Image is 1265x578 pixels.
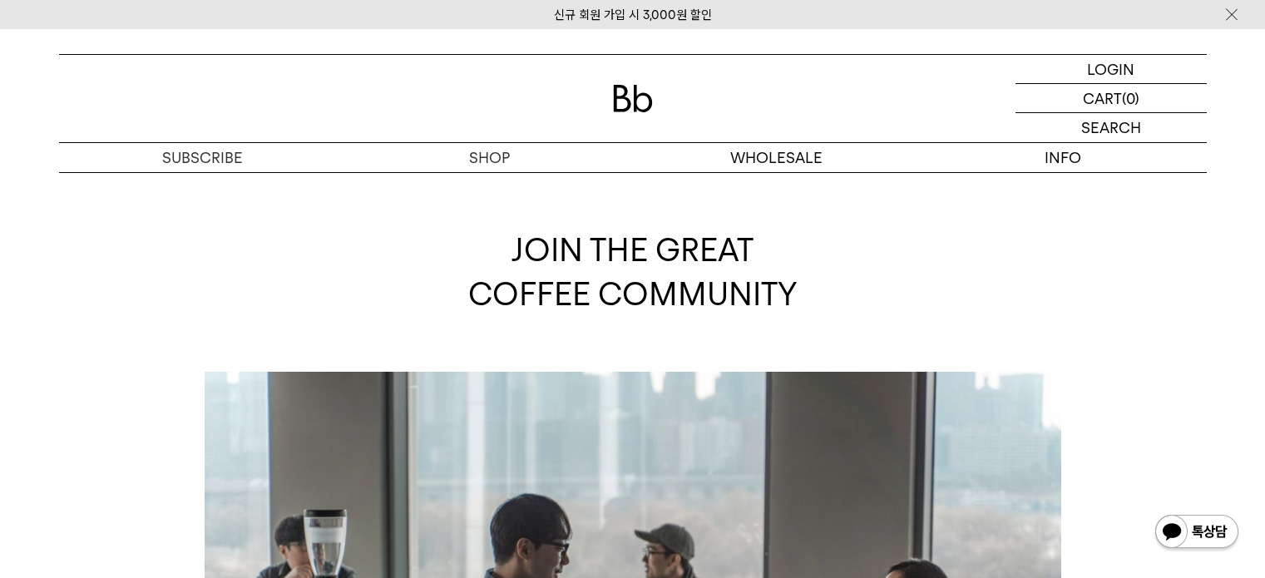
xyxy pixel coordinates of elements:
[1087,55,1134,83] p: LOGIN
[1081,113,1141,142] p: SEARCH
[554,7,712,22] a: 신규 회원 가입 시 3,000원 할인
[468,231,798,313] span: JOIN THE GREAT COFFEE COMMUNITY
[59,143,346,172] a: SUBSCRIBE
[1015,55,1207,84] a: LOGIN
[1154,513,1240,553] img: 카카오톡 채널 1:1 채팅 버튼
[1122,84,1139,112] p: (0)
[1083,84,1122,112] p: CART
[346,143,633,172] a: SHOP
[920,143,1207,172] p: INFO
[633,143,920,172] p: WHOLESALE
[1015,84,1207,113] a: CART (0)
[613,85,653,112] img: 로고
